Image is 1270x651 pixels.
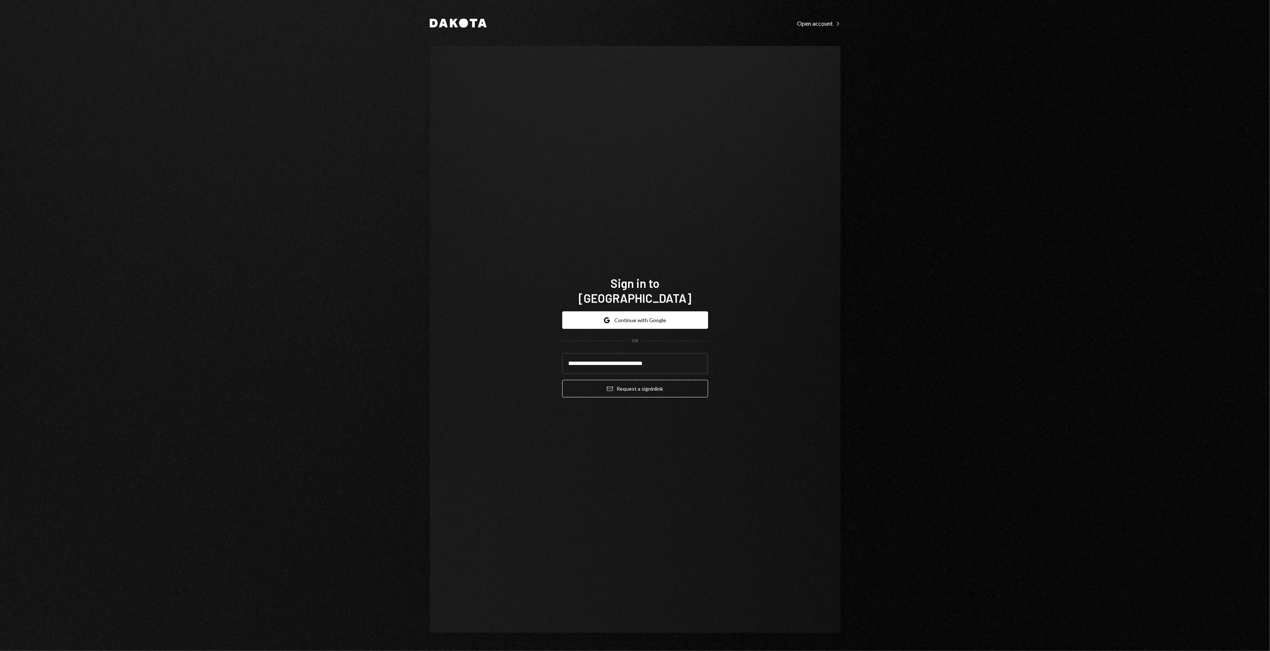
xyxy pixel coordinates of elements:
[562,276,708,305] h1: Sign in to [GEOGRAPHIC_DATA]
[562,311,708,329] button: Continue with Google
[797,20,841,27] div: Open account
[632,338,638,344] div: OR
[797,19,841,27] a: Open account
[562,380,708,397] button: Request a signinlink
